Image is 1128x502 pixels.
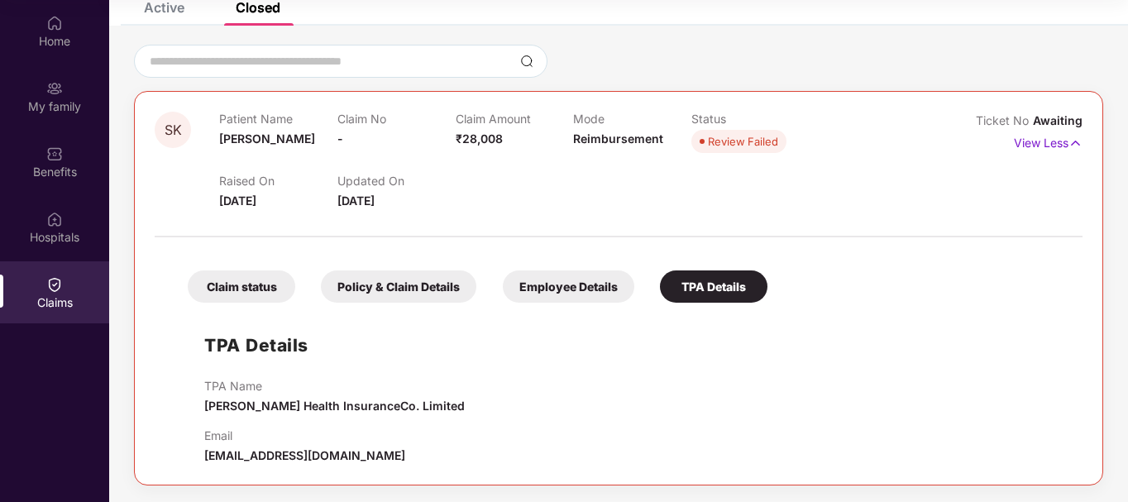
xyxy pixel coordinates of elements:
span: [PERSON_NAME] Health InsuranceCo. Limited [204,399,465,413]
img: svg+xml;base64,PHN2ZyB4bWxucz0iaHR0cDovL3d3dy53My5vcmcvMjAwMC9zdmciIHdpZHRoPSIxNyIgaGVpZ2h0PSIxNy... [1068,134,1083,152]
img: svg+xml;base64,PHN2ZyBpZD0iQmVuZWZpdHMiIHhtbG5zPSJodHRwOi8vd3d3LnczLm9yZy8yMDAwL3N2ZyIgd2lkdGg9Ij... [46,146,63,162]
p: View Less [1014,130,1083,152]
img: svg+xml;base64,PHN2ZyBpZD0iQ2xhaW0iIHhtbG5zPSJodHRwOi8vd3d3LnczLm9yZy8yMDAwL3N2ZyIgd2lkdGg9IjIwIi... [46,276,63,293]
span: Reimbursement [573,131,663,146]
p: TPA Name [204,379,465,393]
img: svg+xml;base64,PHN2ZyBpZD0iU2VhcmNoLTMyeDMyIiB4bWxucz0iaHR0cDovL3d3dy53My5vcmcvMjAwMC9zdmciIHdpZH... [520,55,533,68]
div: Employee Details [503,270,634,303]
img: svg+xml;base64,PHN2ZyB3aWR0aD0iMjAiIGhlaWdodD0iMjAiIHZpZXdCb3g9IjAgMCAyMCAyMCIgZmlsbD0ibm9uZSIgeG... [46,80,63,97]
div: TPA Details [660,270,767,303]
span: [PERSON_NAME] [219,131,315,146]
span: [DATE] [337,194,375,208]
h1: TPA Details [204,332,308,359]
div: Claim status [188,270,295,303]
img: svg+xml;base64,PHN2ZyBpZD0iSG9tZSIgeG1sbnM9Imh0dHA6Ly93d3cudzMub3JnLzIwMDAvc3ZnIiB3aWR0aD0iMjAiIG... [46,15,63,31]
span: SK [165,123,182,137]
p: Claim Amount [456,112,574,126]
span: Ticket No [976,113,1033,127]
img: svg+xml;base64,PHN2ZyBpZD0iSG9zcGl0YWxzIiB4bWxucz0iaHR0cDovL3d3dy53My5vcmcvMjAwMC9zdmciIHdpZHRoPS... [46,211,63,227]
p: Patient Name [219,112,337,126]
p: Status [691,112,810,126]
span: ₹28,008 [456,131,503,146]
p: Mode [573,112,691,126]
p: Email [204,428,405,442]
div: Policy & Claim Details [321,270,476,303]
p: Updated On [337,174,456,188]
p: Raised On [219,174,337,188]
p: Claim No [337,112,456,126]
span: - [337,131,343,146]
span: [EMAIL_ADDRESS][DOMAIN_NAME] [204,448,405,462]
div: Review Failed [708,133,778,150]
span: Awaiting [1033,113,1083,127]
span: [DATE] [219,194,256,208]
